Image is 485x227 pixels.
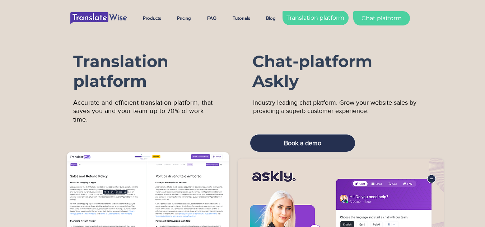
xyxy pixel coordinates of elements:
[202,9,227,27] a: FAQ
[139,9,165,27] p: Products
[261,9,286,27] a: Blog
[362,14,402,22] span: Chat platform
[137,9,172,27] a: Products
[284,139,321,148] span: Book a demo
[252,51,372,91] span: Chat-platform Askly
[137,9,286,27] nav: Site
[286,14,344,22] span: Translation platform
[262,9,279,27] p: Blog
[70,12,127,24] img: UUS_logo_TW.png
[204,9,220,27] p: FAQ
[229,9,254,27] p: Tutorials
[353,11,410,25] a: Chat platform
[227,9,261,27] a: Tutorials
[172,9,202,27] a: Pricing
[173,9,195,27] p: Pricing
[253,99,416,114] span: Industry-leading chat-platform. Grow your website sales by providing a superb customer experience.
[283,11,349,25] a: Translation platform
[250,134,355,152] a: Book a demo
[73,51,168,91] span: Translation platform
[73,99,213,123] span: Accurate and efficient translation platform, that saves you and your team up to 70% of work time.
